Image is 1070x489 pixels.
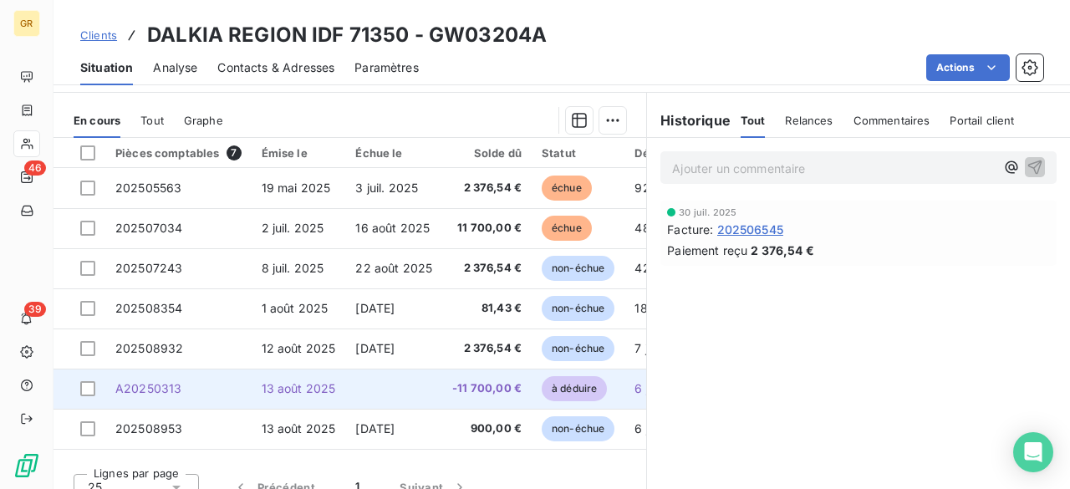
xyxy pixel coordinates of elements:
span: 202508932 [115,341,183,355]
span: échue [542,176,592,201]
span: 48 j [634,221,656,235]
span: 81,43 € [452,300,522,317]
span: non-échue [542,416,614,441]
span: 18 j [634,301,654,315]
span: Tout [741,114,766,127]
span: 22 août 2025 [355,261,432,275]
span: 42 j [634,261,656,275]
span: Analyse [153,59,197,76]
a: 46 [13,164,39,191]
span: Paramètres [354,59,419,76]
span: 30 juil. 2025 [679,207,736,217]
span: 7 [227,145,242,160]
span: échue [542,216,592,241]
span: 8 juil. 2025 [262,261,324,275]
h6: Historique [647,110,731,130]
div: Émise le [262,146,336,160]
span: 13 août 2025 [262,421,336,436]
span: 46 [24,160,46,176]
span: Relances [785,114,833,127]
span: A20250313 [115,381,181,395]
div: Pièces comptables [115,145,242,160]
span: En cours [74,114,120,127]
span: non-échue [542,336,614,361]
span: 2 376,54 € [452,260,522,277]
span: 6 j [634,381,648,395]
span: -11 700,00 € [452,380,522,397]
span: 202507243 [115,261,182,275]
span: 900,00 € [452,420,522,437]
span: Commentaires [853,114,930,127]
span: 92 j [634,181,656,195]
span: 6 j [634,421,648,436]
span: Facture : [667,221,713,238]
span: 202508354 [115,301,182,315]
span: 202508953 [115,421,182,436]
span: Clients [80,28,117,42]
span: Contacts & Adresses [217,59,334,76]
img: Logo LeanPay [13,452,40,479]
span: non-échue [542,296,614,321]
span: 11 700,00 € [452,220,522,237]
span: 12 août 2025 [262,341,336,355]
span: non-échue [542,256,614,281]
div: GR [13,10,40,37]
span: 202507034 [115,221,182,235]
span: 39 [24,302,46,317]
span: 1 août 2025 [262,301,329,315]
span: 2 376,54 € [452,180,522,196]
span: Portail client [950,114,1014,127]
span: 3 juil. 2025 [355,181,418,195]
div: Solde dû [452,146,522,160]
a: Clients [80,27,117,43]
span: 19 mai 2025 [262,181,331,195]
div: Délai [634,146,680,160]
div: Open Intercom Messenger [1013,432,1053,472]
span: [DATE] [355,341,395,355]
div: Échue le [355,146,432,160]
span: à déduire [542,376,607,401]
span: [DATE] [355,421,395,436]
span: Situation [80,59,133,76]
span: 2 juil. 2025 [262,221,324,235]
h3: DALKIA REGION IDF 71350 - GW03204A [147,20,547,50]
span: Paiement reçu [667,242,747,259]
span: [DATE] [355,301,395,315]
span: Tout [140,114,164,127]
span: 202506545 [717,221,783,238]
span: 2 376,54 € [452,340,522,357]
span: 16 août 2025 [355,221,430,235]
span: 202505563 [115,181,181,195]
span: 13 août 2025 [262,381,336,395]
div: Statut [542,146,614,160]
button: Actions [926,54,1010,81]
span: 7 j [634,341,647,355]
span: 2 376,54 € [751,242,814,259]
span: Graphe [184,114,223,127]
